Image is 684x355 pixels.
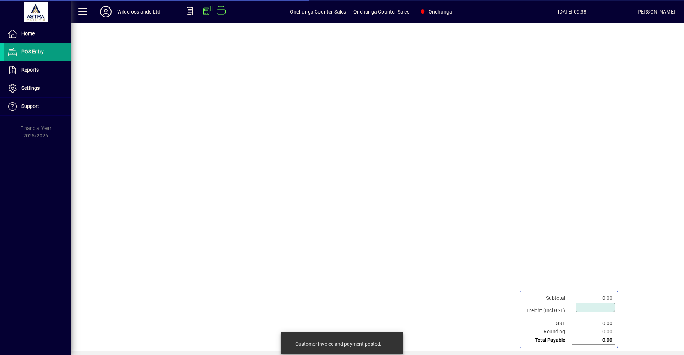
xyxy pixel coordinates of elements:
td: Freight (Incl GST) [523,302,572,319]
a: Reports [4,61,71,79]
button: Profile [94,5,117,18]
a: Home [4,25,71,43]
span: Onehunga Counter Sales [353,6,410,17]
td: 0.00 [572,319,615,328]
td: Rounding [523,328,572,336]
td: GST [523,319,572,328]
td: Total Payable [523,336,572,345]
div: Customer invoice and payment posted. [295,340,382,348]
a: Settings [4,79,71,97]
div: [PERSON_NAME] [636,6,675,17]
a: Support [4,98,71,115]
td: Subtotal [523,294,572,302]
td: 0.00 [572,336,615,345]
span: Support [21,103,39,109]
span: Settings [21,85,40,91]
span: Reports [21,67,39,73]
span: Home [21,31,35,36]
span: Onehunga Counter Sales [290,6,346,17]
td: 0.00 [572,328,615,336]
span: [DATE] 09:38 [508,6,636,17]
td: 0.00 [572,294,615,302]
span: Onehunga [416,5,455,18]
span: POS Entry [21,49,44,54]
span: Onehunga [429,6,452,17]
div: Wildcrosslands Ltd [117,6,160,17]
